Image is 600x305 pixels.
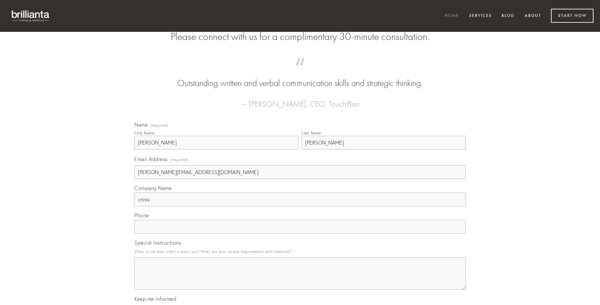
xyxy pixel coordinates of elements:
[134,212,149,219] span: Phone
[134,156,168,162] span: Email Address
[145,64,455,77] span: “
[134,247,466,256] p: What is the best time to reach you? What are your unique requirements and timelines?
[6,6,55,25] img: brillianta - research, strategy, marketing
[170,155,188,164] span: (required)
[145,64,455,90] blockquote: Outstanding written and verbal communication skills and strategic thinking.
[134,31,466,43] h2: Please connect with us for a complimentary 30-minute consultation.
[134,296,176,302] span: Keep me informed
[145,90,455,110] figcaption: — [PERSON_NAME], CEO, TouchPlan
[465,11,496,21] a: Services
[134,131,154,135] div: First Name
[150,123,168,127] span: (required)
[134,239,181,246] span: Special Instructions
[441,11,463,21] a: Home
[551,9,594,23] a: Start Now
[134,185,171,191] span: Company Name
[134,121,148,128] span: Name
[497,11,519,21] a: Blog
[302,131,321,135] div: Last Name
[520,11,545,21] a: About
